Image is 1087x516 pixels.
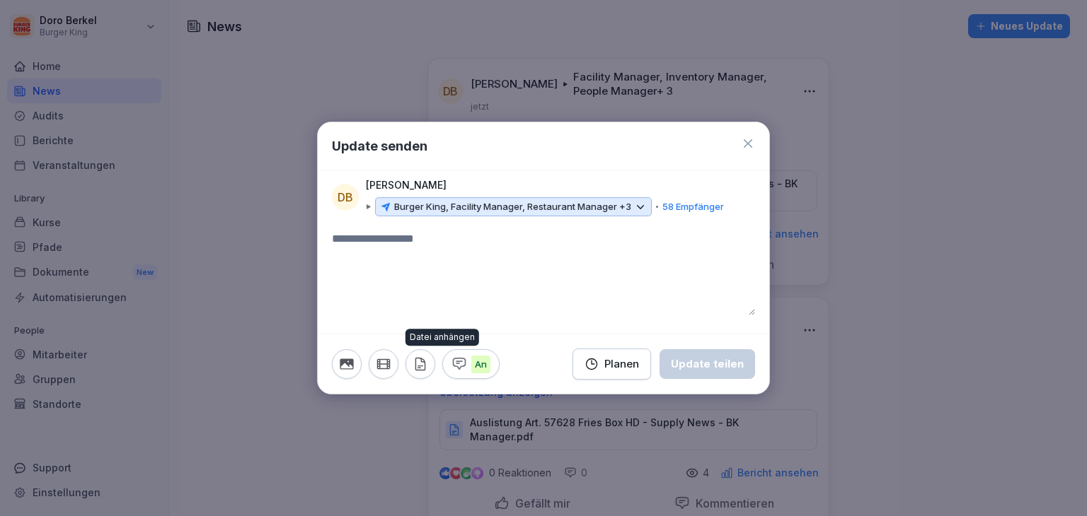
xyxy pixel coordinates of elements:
[573,348,651,380] button: Planen
[332,184,359,211] div: DB
[671,356,744,372] div: Update teilen
[366,177,447,193] p: [PERSON_NAME]
[662,200,724,214] p: 58 Empfänger
[660,349,755,379] button: Update teilen
[442,349,500,379] button: An
[332,136,427,156] h1: Update senden
[394,200,631,214] p: Burger King, Facility Manager, Restaurant Manager +3
[410,332,475,343] p: Datei anhängen
[585,356,639,372] div: Planen
[471,356,490,374] p: An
